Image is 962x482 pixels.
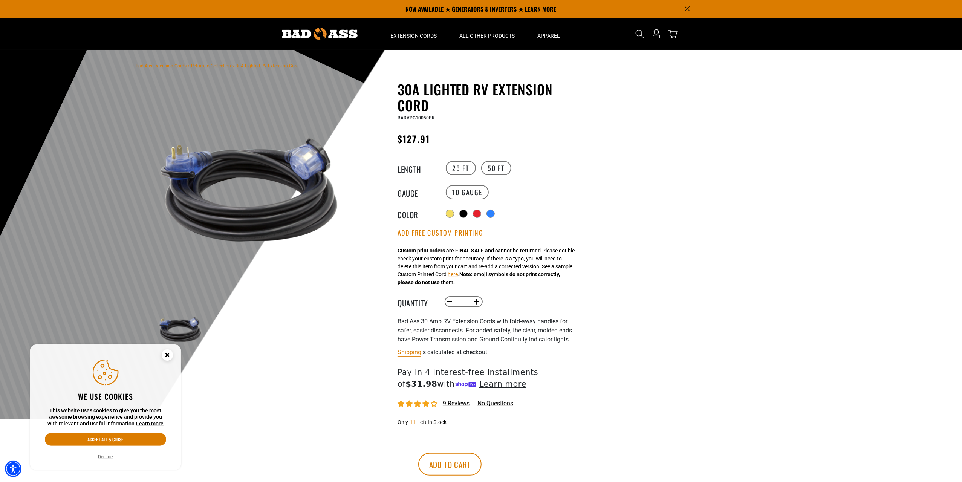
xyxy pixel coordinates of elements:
[398,163,435,173] legend: Length
[398,248,542,254] strong: Custom print orders are FINAL SALE and cannot be returned.
[398,209,435,219] legend: Color
[398,347,582,357] div: is calculated at checkout.
[398,229,483,237] button: Add Free Custom Printing
[45,433,166,446] button: Accept all & close
[398,132,430,145] span: $127.91
[538,32,560,39] span: Apparel
[448,18,526,50] summary: All Other Products
[158,101,340,282] img: black
[481,161,511,175] label: 50 FT
[417,419,447,425] span: Left In Stock
[136,421,164,427] a: This website uses cookies to give you the most awesome browsing experience and provide you with r...
[398,297,435,307] label: Quantity
[443,400,470,407] span: 9 reviews
[650,18,662,50] a: Open this option
[398,349,421,356] a: Shipping
[398,419,408,425] span: Only
[526,18,572,50] summary: Apparel
[30,344,181,470] aside: Cookie Consent
[398,401,439,408] span: 4.11 stars
[448,271,458,278] button: here
[634,28,646,40] summary: Search
[446,161,476,175] label: 25 FT
[45,392,166,401] h2: We use cookies
[667,29,679,38] a: cart
[398,247,575,286] div: Please double check your custom print for accuracy. If there is a typo, you will need to delete t...
[5,461,21,477] div: Accessibility Menu
[398,115,435,121] span: BARVPG10050BK
[391,32,437,39] span: Extension Cords
[398,81,582,113] h1: 30A Lighted RV Extension Cord
[460,32,515,39] span: All Other Products
[236,63,299,69] span: 30A Lighted RV Extension Cord
[379,18,448,50] summary: Extension Cords
[158,308,202,352] img: black
[45,407,166,427] p: This website uses cookies to give you the most awesome browsing experience and provide you with r...
[188,63,190,69] span: ›
[398,271,560,285] strong: Note: emoji symbols do not print correctly, please do not use them.
[136,61,299,70] nav: breadcrumbs
[398,318,572,343] span: Bad Ass 30 Amp RV Extension Cords with fold-away handles for safer, easier disconnects. For added...
[232,63,234,69] span: ›
[477,399,513,408] span: No questions
[446,185,489,199] label: 10 Gauge
[191,63,231,69] a: Return to Collection
[154,344,181,368] button: Close this option
[282,28,358,40] img: Bad Ass Extension Cords
[418,453,482,476] button: Add to cart
[96,453,115,461] button: Decline
[136,63,187,69] a: Bad Ass Extension Cords
[398,187,435,197] legend: Gauge
[410,419,416,425] span: 11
